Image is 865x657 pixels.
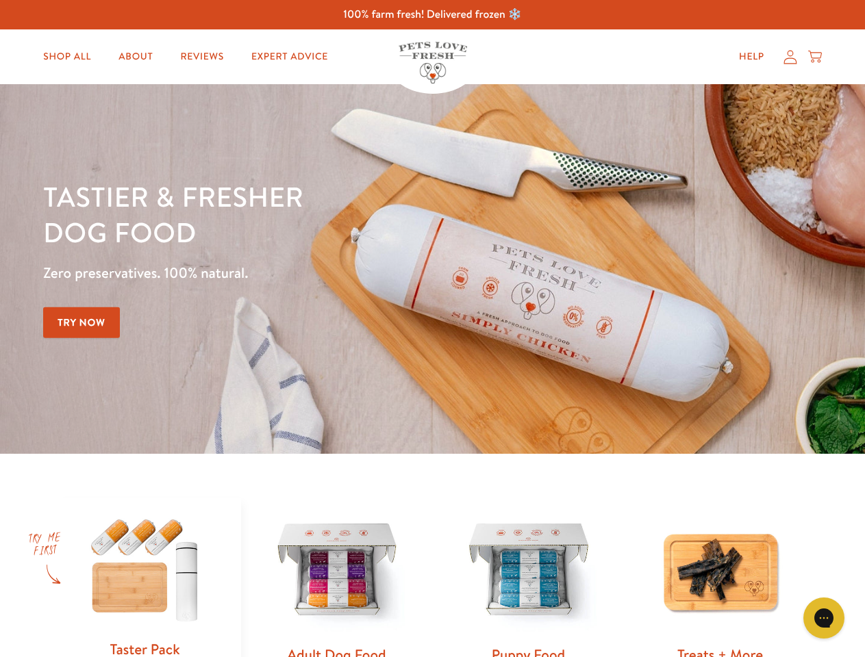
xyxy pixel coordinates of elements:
[169,43,234,70] a: Reviews
[43,179,562,250] h1: Tastier & fresher dog food
[108,43,164,70] a: About
[32,43,102,70] a: Shop All
[728,43,775,70] a: Help
[240,43,339,70] a: Expert Advice
[797,593,851,643] iframe: Gorgias live chat messenger
[43,307,120,338] a: Try Now
[43,261,562,285] p: Zero preservatives. 100% natural.
[399,42,467,83] img: Pets Love Fresh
